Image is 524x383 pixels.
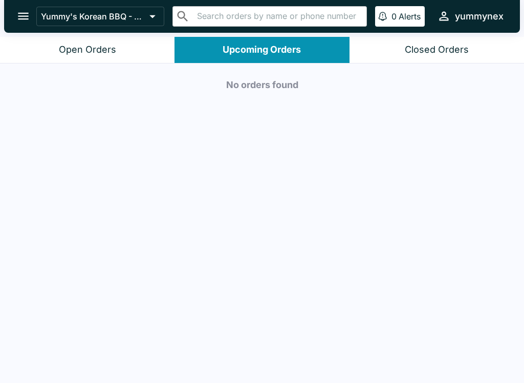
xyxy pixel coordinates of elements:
[405,44,469,56] div: Closed Orders
[391,11,397,22] p: 0
[223,44,301,56] div: Upcoming Orders
[36,7,164,26] button: Yummy's Korean BBQ - NEX
[433,5,508,27] button: yummynex
[10,3,36,29] button: open drawer
[194,9,362,24] input: Search orders by name or phone number
[41,11,145,22] p: Yummy's Korean BBQ - NEX
[59,44,116,56] div: Open Orders
[399,11,421,22] p: Alerts
[455,10,504,23] div: yummynex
